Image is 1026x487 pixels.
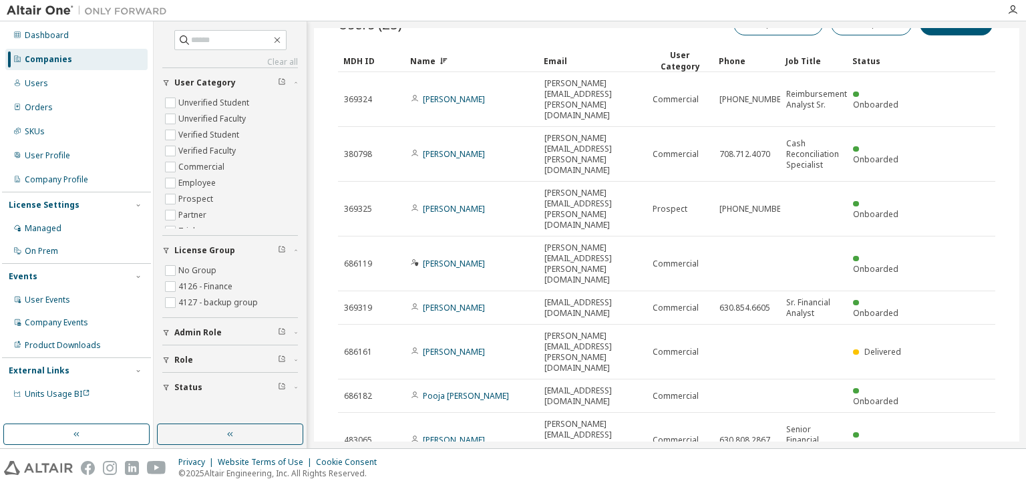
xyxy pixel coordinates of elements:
[852,50,908,71] div: Status
[786,297,841,319] span: Sr. Financial Analyst
[178,111,248,127] label: Unverified Faculty
[25,388,90,399] span: Units Usage BI
[278,327,286,338] span: Clear filter
[786,138,841,170] span: Cash Reconciliation Specialist
[178,95,252,111] label: Unverified Student
[719,435,770,446] span: 630.808.2867
[81,461,95,475] img: facebook.svg
[653,94,699,105] span: Commercial
[653,303,699,313] span: Commercial
[853,154,898,165] span: Onboarded
[162,373,298,402] button: Status
[25,30,69,41] div: Dashboard
[853,263,898,275] span: Onboarded
[653,391,699,401] span: Commercial
[178,191,216,207] label: Prospect
[719,50,775,71] div: Phone
[719,303,770,313] span: 630.854.6605
[653,149,699,160] span: Commercial
[162,68,298,98] button: User Category
[174,355,193,365] span: Role
[423,203,485,214] a: [PERSON_NAME]
[544,385,641,407] span: [EMAIL_ADDRESS][DOMAIN_NAME]
[25,54,72,65] div: Companies
[653,259,699,269] span: Commercial
[544,78,641,121] span: [PERSON_NAME][EMAIL_ADDRESS][PERSON_NAME][DOMAIN_NAME]
[423,346,485,357] a: [PERSON_NAME]
[178,279,235,295] label: 4126 - Finance
[7,4,174,17] img: Altair One
[544,242,641,285] span: [PERSON_NAME][EMAIL_ADDRESS][PERSON_NAME][DOMAIN_NAME]
[178,127,242,143] label: Verified Student
[719,94,788,105] span: [PHONE_NUMBER]
[544,50,641,71] div: Email
[544,419,641,462] span: [PERSON_NAME][EMAIL_ADDRESS][PERSON_NAME][DOMAIN_NAME]
[278,77,286,88] span: Clear filter
[4,461,73,475] img: altair_logo.svg
[174,77,236,88] span: User Category
[853,395,898,407] span: Onboarded
[423,302,485,313] a: [PERSON_NAME]
[25,317,88,328] div: Company Events
[178,263,219,279] label: No Group
[278,355,286,365] span: Clear filter
[344,94,372,105] span: 369324
[786,50,842,71] div: Job Title
[278,245,286,256] span: Clear filter
[25,174,88,185] div: Company Profile
[316,457,385,468] div: Cookie Consent
[125,461,139,475] img: linkedin.svg
[178,207,209,223] label: Partner
[25,295,70,305] div: User Events
[652,49,708,72] div: User Category
[423,390,509,401] a: Pooja [PERSON_NAME]
[25,150,70,161] div: User Profile
[162,57,298,67] a: Clear all
[344,259,372,269] span: 686119
[544,133,641,176] span: [PERSON_NAME][EMAIL_ADDRESS][PERSON_NAME][DOMAIN_NAME]
[853,99,898,110] span: Onboarded
[25,340,101,351] div: Product Downloads
[344,347,372,357] span: 686161
[853,307,898,319] span: Onboarded
[544,188,641,230] span: [PERSON_NAME][EMAIL_ADDRESS][PERSON_NAME][DOMAIN_NAME]
[410,50,533,71] div: Name
[278,382,286,393] span: Clear filter
[786,424,841,456] span: Senior Financial Analyst
[218,457,316,468] div: Website Terms of Use
[853,208,898,220] span: Onboarded
[162,345,298,375] button: Role
[147,461,166,475] img: youtube.svg
[9,271,37,282] div: Events
[178,223,198,239] label: Trial
[344,435,372,446] span: 483065
[174,327,222,338] span: Admin Role
[25,246,58,257] div: On Prem
[423,258,485,269] a: [PERSON_NAME]
[719,204,788,214] span: [PHONE_NUMBER]
[178,175,218,191] label: Employee
[178,295,261,311] label: 4127 - backup group
[344,391,372,401] span: 686182
[9,365,69,376] div: External Links
[423,434,485,446] a: [PERSON_NAME]
[344,149,372,160] span: 380798
[178,159,227,175] label: Commercial
[178,143,238,159] label: Verified Faculty
[653,204,687,214] span: Prospect
[25,223,61,234] div: Managed
[344,303,372,313] span: 369319
[174,382,202,393] span: Status
[343,50,399,71] div: MDH ID
[786,89,847,110] span: Reimbursement Analyst Sr.
[25,78,48,89] div: Users
[174,245,235,256] span: License Group
[423,148,485,160] a: [PERSON_NAME]
[162,236,298,265] button: License Group
[25,126,45,137] div: SKUs
[344,204,372,214] span: 369325
[162,318,298,347] button: Admin Role
[544,297,641,319] span: [EMAIL_ADDRESS][DOMAIN_NAME]
[719,149,770,160] span: 708.712.4070
[25,102,53,113] div: Orders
